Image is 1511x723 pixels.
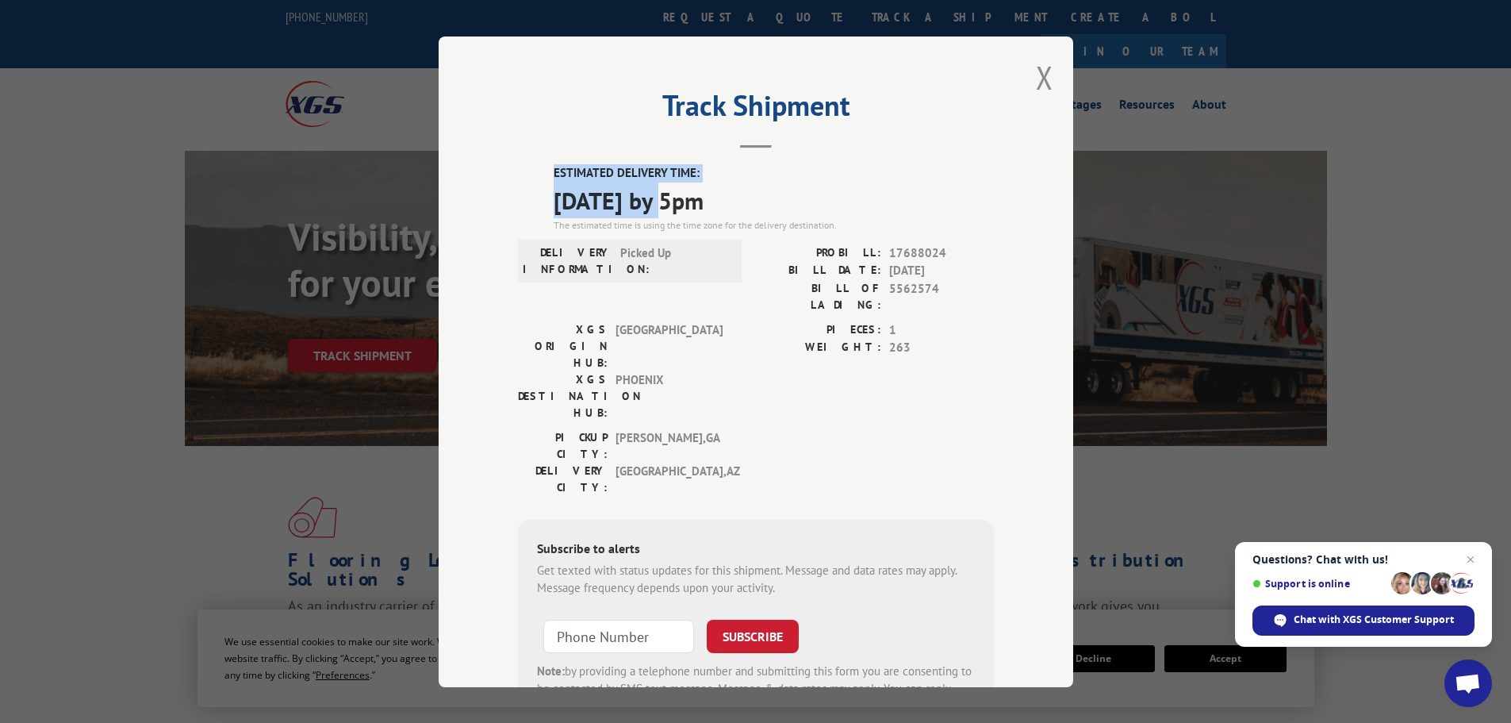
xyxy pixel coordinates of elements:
label: BILL DATE: [756,262,881,280]
span: PHOENIX [616,371,723,421]
span: Questions? Chat with us! [1252,553,1475,566]
span: [GEOGRAPHIC_DATA] [616,321,723,371]
div: Open chat [1444,660,1492,707]
strong: Note: [537,663,565,678]
span: 17688024 [889,244,994,262]
span: 1 [889,321,994,339]
div: by providing a telephone number and submitting this form you are consenting to be contacted by SM... [537,662,975,716]
span: [GEOGRAPHIC_DATA] , AZ [616,462,723,495]
span: Support is online [1252,578,1386,590]
h2: Track Shipment [518,94,994,125]
span: 263 [889,339,994,357]
div: The estimated time is using the time zone for the delivery destination. [554,217,994,232]
label: XGS DESTINATION HUB: [518,371,608,421]
span: [DATE] [889,262,994,280]
input: Phone Number [543,619,694,652]
span: Chat with XGS Customer Support [1294,613,1454,627]
span: [PERSON_NAME] , GA [616,429,723,462]
span: Close chat [1461,550,1480,569]
div: Get texted with status updates for this shipment. Message and data rates may apply. Message frequ... [537,561,975,597]
span: Picked Up [620,244,727,277]
div: Chat with XGS Customer Support [1252,606,1475,636]
label: WEIGHT: [756,339,881,357]
label: PIECES: [756,321,881,339]
button: SUBSCRIBE [707,619,799,652]
label: XGS ORIGIN HUB: [518,321,608,371]
label: BILL OF LADING: [756,279,881,313]
label: DELIVERY CITY: [518,462,608,495]
span: 5562574 [889,279,994,313]
div: Subscribe to alerts [537,538,975,561]
label: DELIVERY INFORMATION: [523,244,612,277]
label: PROBILL: [756,244,881,262]
label: PICKUP CITY: [518,429,608,462]
button: Close modal [1036,56,1053,98]
label: ESTIMATED DELIVERY TIME: [554,164,994,183]
span: [DATE] by 5pm [554,182,994,217]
